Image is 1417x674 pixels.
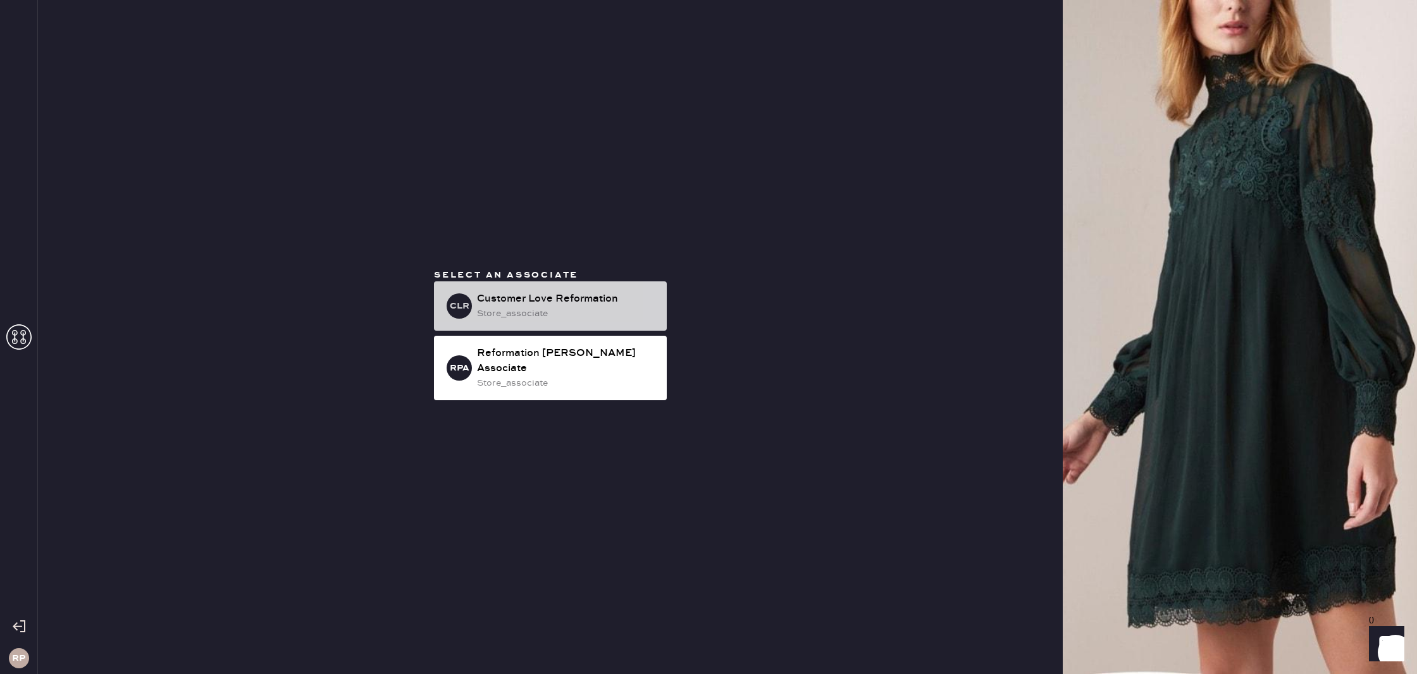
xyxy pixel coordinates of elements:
span: Select an associate [434,269,578,281]
div: store_associate [477,307,657,321]
div: store_associate [477,376,657,390]
h3: RP [12,654,25,663]
iframe: Front Chat [1357,617,1411,671]
h3: RPA [450,364,469,372]
div: Reformation [PERSON_NAME] Associate [477,346,657,376]
div: Customer Love Reformation [477,291,657,307]
h3: CLR [450,302,469,310]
